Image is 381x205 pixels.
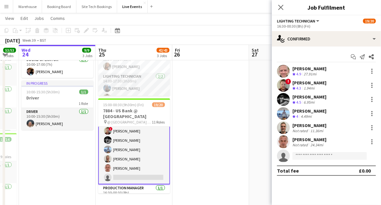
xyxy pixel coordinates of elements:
span: 9 Roles [1,154,12,159]
span: 53/53 [3,48,16,53]
span: 19/20 [152,102,165,107]
app-job-card: In progress10:00-15:30 (5h30m)1/1Driver1 RoleDriver1/110:00-15:30 (5h30m)[PERSON_NAME] [22,81,93,130]
a: Edit [18,14,30,22]
span: Lighting Technician [277,19,315,23]
button: Lighting Technician [277,19,320,23]
div: 5 Jobs [4,53,16,58]
span: 1 Role [79,101,88,106]
button: Warehouse [13,0,42,13]
a: Comms [48,14,67,22]
span: View [5,15,14,21]
span: 15:00-00:30 (9h30m) (Fri) [103,102,144,107]
div: [PERSON_NAME] [292,137,326,142]
span: 4.3 [296,86,301,90]
span: ! [285,79,291,84]
div: 11.36mi [309,128,325,133]
div: [PERSON_NAME] [292,108,326,114]
span: Wed [22,47,30,53]
span: Thu [98,47,106,53]
app-card-role: Driver1/110:00-15:30 (5h30m)[PERSON_NAME] [22,108,93,130]
span: 24 [21,51,30,58]
a: Jobs [32,14,47,22]
h3: Job Fulfilment [272,3,381,12]
div: BST [40,38,46,43]
span: Week 39 [21,38,37,43]
h3: 7884 - US Bank @ [GEOGRAPHIC_DATA] [98,108,170,119]
button: Site Tech Bookings [76,0,117,13]
span: Comms [50,15,65,21]
span: Fri [175,47,180,53]
span: 19/20 [363,19,376,23]
div: [PERSON_NAME] [292,94,326,100]
h3: Driver [22,95,93,101]
div: [PERSON_NAME] [292,123,326,128]
div: 24.34mi [309,142,325,147]
span: 25 [97,51,106,58]
div: Confirmed [272,31,381,47]
app-card-role: Lighting Technician2I1A6/716:30-00:30 (8h)[PERSON_NAME]![PERSON_NAME][PERSON_NAME][PERSON_NAME][P... [98,106,170,184]
button: Booking Board [42,0,76,13]
span: 1/1 [79,90,88,94]
div: Total fee [277,167,299,174]
div: 3 Jobs [82,53,92,58]
span: 11 Roles [152,120,165,124]
a: View [3,14,17,22]
div: In progress [22,81,93,86]
app-card-role: Set & Staging Crew (Driver)1/112:30-00:30 (12h)[PERSON_NAME] [98,51,170,73]
span: 10:00-15:30 (5h30m) [27,90,60,94]
span: 4.9 [296,72,301,76]
div: 27.91mi [302,72,318,77]
div: [DATE] [5,37,20,44]
span: ! [109,127,113,131]
div: 3 Jobs [157,53,169,58]
app-job-card: 15:00-00:30 (9h30m) (Fri)19/207884 - US Bank @ [GEOGRAPHIC_DATA] @ [GEOGRAPHIC_DATA] - 788411 Rol... [98,98,170,193]
span: Jobs [34,15,44,21]
div: 16:30-00:30 (8h) (Fri) [277,24,376,29]
div: [PERSON_NAME] [292,66,326,72]
div: Not rated [292,142,309,147]
div: £0.00 [359,167,371,174]
span: 26 [174,51,180,58]
app-card-role: Sound Operator1/110:00-17:00 (7h)[PERSON_NAME] [22,56,93,78]
div: Not rated [292,128,309,133]
div: 4.49mi [299,114,313,119]
span: 4 [296,114,298,119]
span: @ [GEOGRAPHIC_DATA] - 7884 [108,120,152,124]
span: 9/9 [82,48,91,53]
span: Sat [252,47,259,53]
div: 1.94mi [302,86,316,91]
span: 27 [251,51,259,58]
span: 4.5 [296,100,301,105]
button: Live Events [117,0,148,13]
app-card-role: Lighting Technician2/214:00-17:30 (3h30m)[PERSON_NAME][PERSON_NAME] [98,73,170,104]
div: 6.95mi [302,100,316,105]
span: 42/43 [157,48,169,53]
div: [PERSON_NAME] [292,80,326,86]
span: Edit [21,15,28,21]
